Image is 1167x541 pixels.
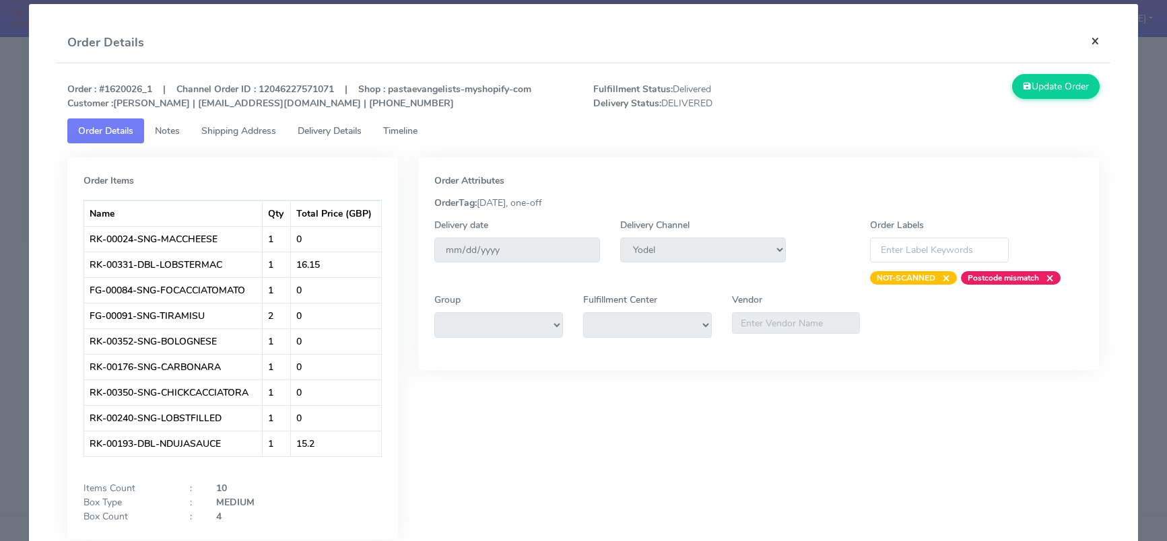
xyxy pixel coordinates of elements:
[67,118,1099,143] ul: Tabs
[935,271,950,285] span: ×
[84,303,263,328] td: FG-00091-SNG-TIRAMISU
[291,201,381,226] th: Total Price (GBP)
[84,277,263,303] td: FG-00084-SNG-FOCACCIATOMATO
[291,405,381,431] td: 0
[424,196,1093,210] div: [DATE], one-off
[383,124,418,137] span: Timeline
[180,481,206,495] div: :
[583,82,846,110] span: Delivered DELIVERED
[434,218,488,232] label: Delivery date
[67,97,113,110] strong: Customer :
[263,405,291,431] td: 1
[201,124,276,137] span: Shipping Address
[291,252,381,277] td: 16.15
[216,510,222,523] strong: 4
[434,174,504,187] strong: Order Attributes
[291,328,381,354] td: 0
[84,226,263,252] td: RK-00024-SNG-MACCHEESE
[291,354,381,380] td: 0
[78,124,133,137] span: Order Details
[180,495,206,509] div: :
[291,380,381,405] td: 0
[298,124,362,137] span: Delivery Details
[593,83,673,96] strong: Fulfillment Status:
[620,218,690,232] label: Delivery Channel
[84,431,263,456] td: RK-00193-DBL-NDUJASAUCE
[870,218,924,232] label: Order Labels
[877,273,935,283] strong: NOT-SCANNED
[263,252,291,277] td: 1
[180,509,206,524] div: :
[583,293,657,307] label: Fulfillment Center
[84,201,263,226] th: Name
[216,482,227,495] strong: 10
[263,354,291,380] td: 1
[593,97,661,110] strong: Delivery Status:
[1012,74,1100,99] button: Update Order
[263,201,291,226] th: Qty
[263,226,291,252] td: 1
[732,293,762,307] label: Vendor
[1039,271,1054,285] span: ×
[84,354,263,380] td: RK-00176-SNG-CARBONARA
[67,34,144,52] h4: Order Details
[84,174,134,187] strong: Order Items
[291,303,381,328] td: 0
[1080,23,1110,59] button: Close
[263,303,291,328] td: 2
[434,293,461,307] label: Group
[291,431,381,456] td: 15.2
[263,380,291,405] td: 1
[291,277,381,303] td: 0
[434,196,477,209] strong: OrderTag:
[73,481,180,495] div: Items Count
[732,312,861,334] input: Enter Vendor Name
[263,277,291,303] td: 1
[84,380,263,405] td: RK-00350-SNG-CHICKCACCIATORA
[84,252,263,277] td: RK-00331-DBL-LOBSTERMAC
[216,496,255,509] strong: MEDIUM
[968,273,1039,283] strong: Postcode mismatch
[155,124,180,137] span: Notes
[73,495,180,509] div: Box Type
[870,238,1009,262] input: Enter Label Keywords
[73,509,180,524] div: Box Count
[84,405,263,431] td: RK-00240-SNG-LOBSTFILLED
[67,83,531,110] strong: Order : #1620026_1 | Channel Order ID : 12046227571071 | Shop : pastaevangelists-myshopify-com [P...
[263,328,291,354] td: 1
[263,431,291,456] td: 1
[291,226,381,252] td: 0
[84,328,263,354] td: RK-00352-SNG-BOLOGNESE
